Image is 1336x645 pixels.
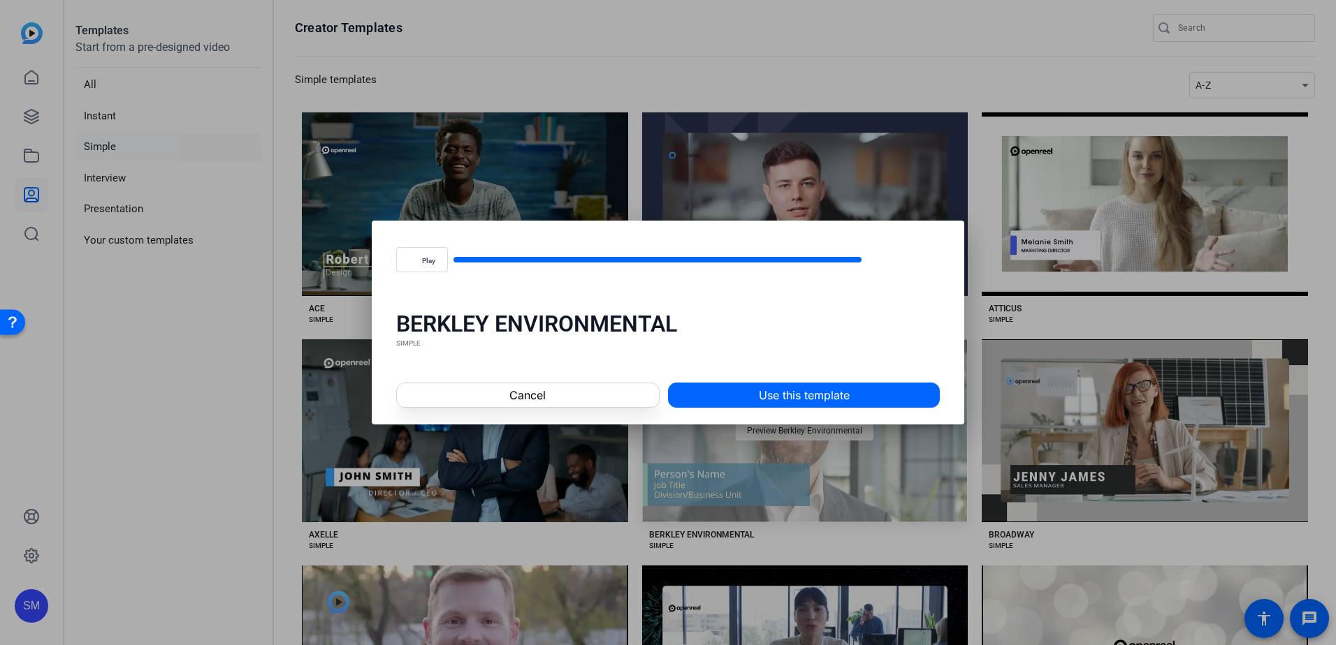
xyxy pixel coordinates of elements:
div: SIMPLE [396,338,941,349]
button: Play [396,247,448,272]
button: Mute [867,243,901,276]
div: BERKLEY ENVIRONMENTAL [396,310,941,338]
button: Fullscreen [906,243,940,276]
button: Use this template [668,383,940,408]
span: Play [422,257,435,265]
button: Cancel [396,383,660,408]
span: Cancel [509,387,546,403]
span: Use this template [759,387,850,403]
